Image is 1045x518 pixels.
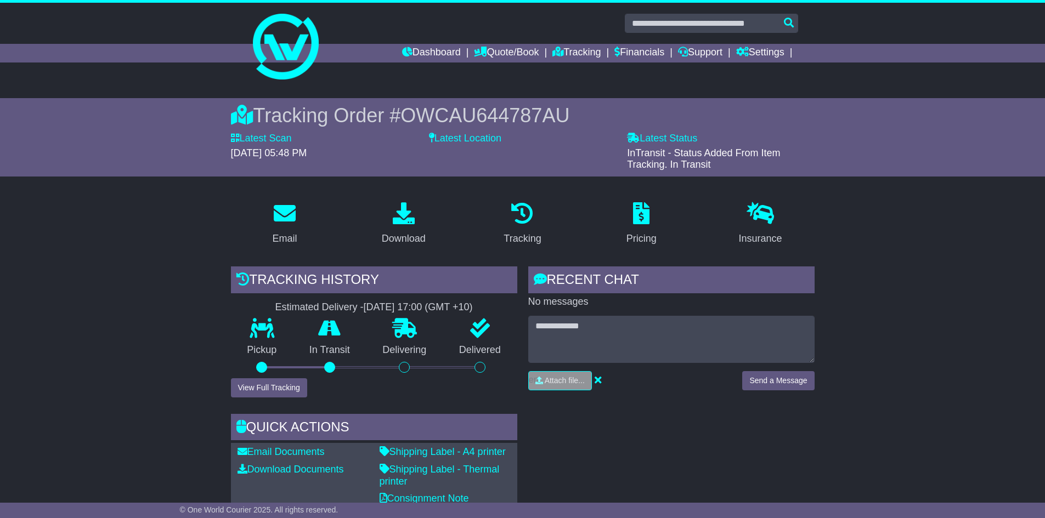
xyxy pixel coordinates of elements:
[380,493,469,504] a: Consignment Note
[627,133,697,145] label: Latest Status
[614,44,664,62] a: Financials
[231,378,307,397] button: View Full Tracking
[180,505,338,514] span: © One World Courier 2025. All rights reserved.
[504,231,541,246] div: Tracking
[380,464,500,487] a: Shipping Label - Thermal printer
[528,296,815,308] p: No messages
[443,344,517,356] p: Delivered
[739,231,782,246] div: Insurance
[231,147,307,158] span: [DATE] 05:48 PM
[382,231,426,246] div: Download
[231,344,293,356] p: Pickup
[380,446,506,457] a: Shipping Label - A4 printer
[496,198,548,250] a: Tracking
[626,231,657,246] div: Pricing
[238,446,325,457] a: Email Documents
[678,44,722,62] a: Support
[231,414,517,443] div: Quick Actions
[231,104,815,127] div: Tracking Order #
[619,198,664,250] a: Pricing
[231,266,517,296] div: Tracking history
[732,198,789,250] a: Insurance
[528,266,815,296] div: RECENT CHAT
[402,44,461,62] a: Dashboard
[429,133,501,145] label: Latest Location
[231,133,292,145] label: Latest Scan
[552,44,601,62] a: Tracking
[293,344,366,356] p: In Transit
[400,104,569,127] span: OWCAU644787AU
[364,301,473,314] div: [DATE] 17:00 (GMT +10)
[238,464,344,475] a: Download Documents
[265,198,304,250] a: Email
[736,44,784,62] a: Settings
[366,344,443,356] p: Delivering
[272,231,297,246] div: Email
[742,371,814,390] button: Send a Message
[231,301,517,314] div: Estimated Delivery -
[627,147,780,170] span: InTransit - Status Added From Item Tracking. In Transit
[474,44,539,62] a: Quote/Book
[375,198,433,250] a: Download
